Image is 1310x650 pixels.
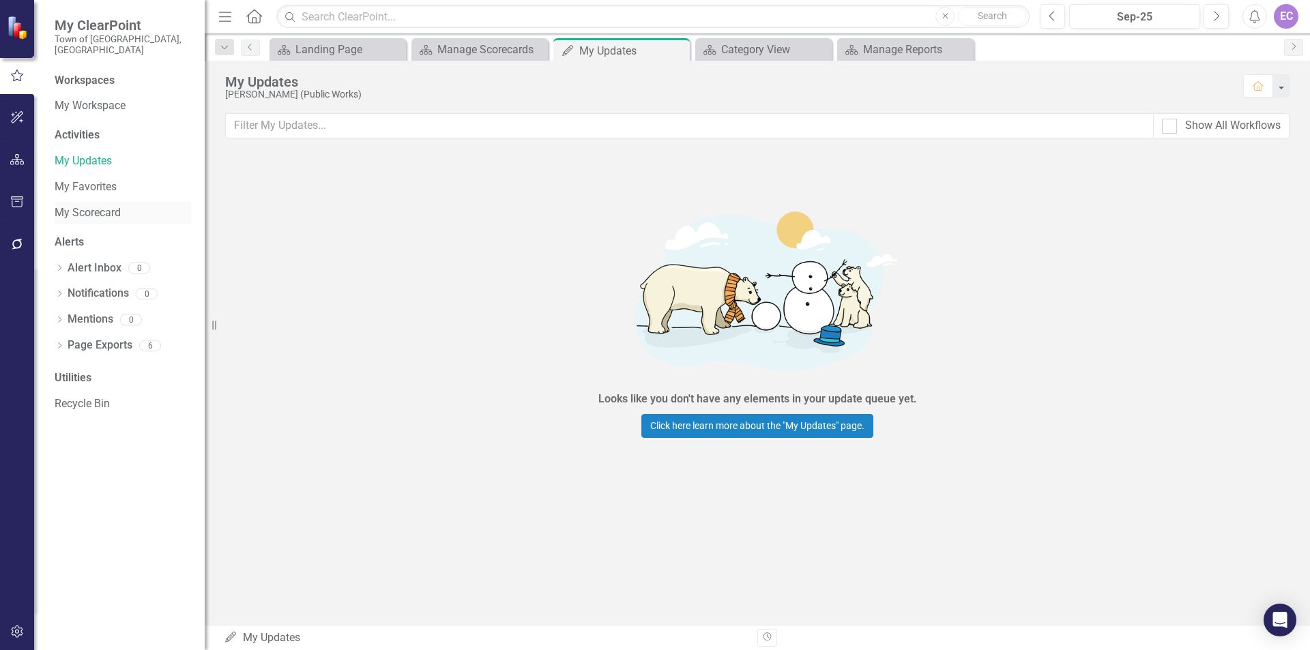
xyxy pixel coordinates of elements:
a: My Scorecard [55,205,191,221]
div: Open Intercom Messenger [1264,604,1296,636]
a: Click here learn more about the "My Updates" page. [641,414,873,438]
div: 0 [120,314,142,325]
span: Search [978,10,1007,21]
div: Show All Workflows [1185,118,1281,134]
a: Recycle Bin [55,396,191,412]
div: [PERSON_NAME] (Public Works) [225,89,1229,100]
div: My Updates [225,74,1229,89]
a: Page Exports [68,338,132,353]
div: Manage Scorecards [437,41,544,58]
span: My ClearPoint [55,17,191,33]
img: ClearPoint Strategy [7,16,31,40]
div: Category View [721,41,828,58]
button: Search [958,7,1026,26]
input: Search ClearPoint... [276,5,1030,29]
div: My Updates [579,42,686,59]
a: Landing Page [273,41,403,58]
a: Manage Scorecards [415,41,544,58]
a: My Favorites [55,179,191,195]
a: Alert Inbox [68,261,121,276]
img: Getting started [553,192,962,389]
div: Landing Page [295,41,403,58]
div: Utilities [55,370,191,386]
div: 0 [136,288,158,299]
div: 0 [128,263,150,274]
a: Category View [699,41,828,58]
div: My Updates [224,630,747,646]
div: Alerts [55,235,191,250]
input: Filter My Updates... [225,113,1154,138]
a: Mentions [68,312,113,327]
a: Notifications [68,286,129,301]
div: Looks like you don't have any elements in your update queue yet. [598,392,917,407]
button: Sep-25 [1069,4,1200,29]
small: Town of [GEOGRAPHIC_DATA], [GEOGRAPHIC_DATA] [55,33,191,56]
div: Sep-25 [1074,9,1195,25]
div: Workspaces [55,73,115,89]
div: Activities [55,128,191,143]
div: Manage Reports [863,41,970,58]
a: My Updates [55,153,191,169]
button: EC [1274,4,1298,29]
a: My Workspace [55,98,191,114]
a: Manage Reports [841,41,970,58]
div: 6 [139,340,161,351]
